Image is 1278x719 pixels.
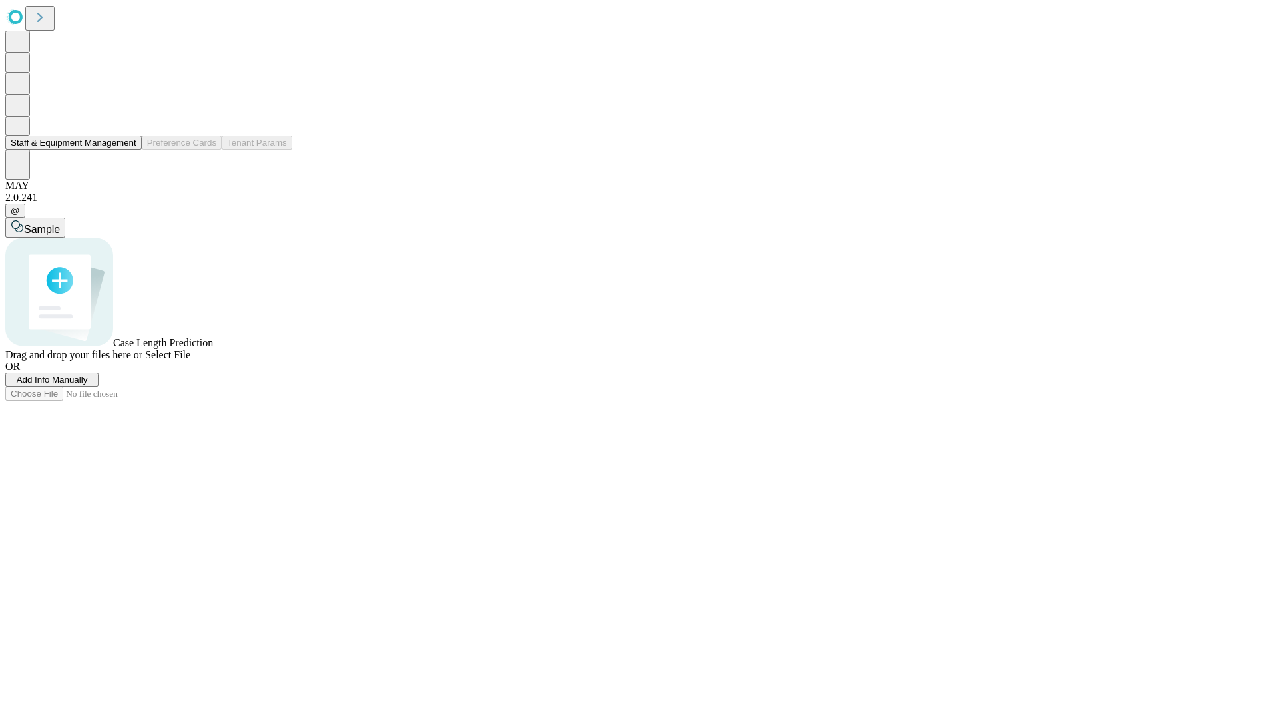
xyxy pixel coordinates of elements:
span: @ [11,206,20,216]
span: Select File [145,349,190,360]
span: Drag and drop your files here or [5,349,142,360]
div: MAY [5,180,1273,192]
button: Preference Cards [142,136,222,150]
span: Sample [24,224,60,235]
button: Sample [5,218,65,238]
div: 2.0.241 [5,192,1273,204]
button: Add Info Manually [5,373,99,387]
span: Case Length Prediction [113,337,213,348]
button: Staff & Equipment Management [5,136,142,150]
button: @ [5,204,25,218]
span: OR [5,361,20,372]
button: Tenant Params [222,136,292,150]
span: Add Info Manually [17,375,88,385]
